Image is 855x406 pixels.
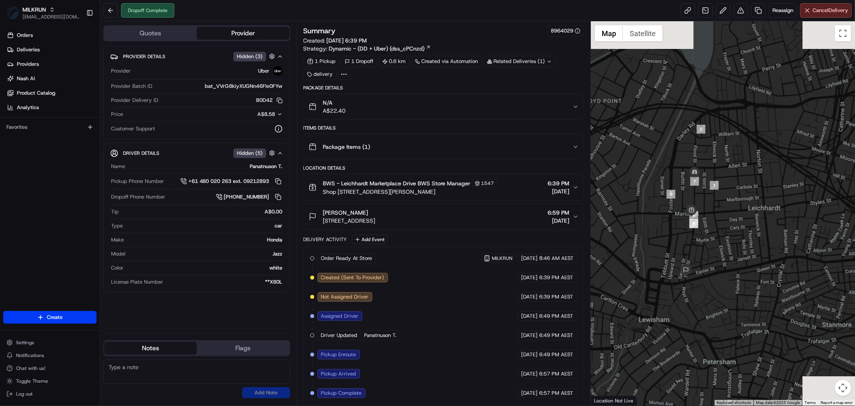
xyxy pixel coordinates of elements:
span: [PHONE_NUMBER] [224,193,269,201]
span: Provider Delivery ID [111,97,158,104]
span: Product Catalog [17,89,55,97]
div: 0.6 km [379,56,410,67]
button: Notes [104,342,197,355]
a: Product Catalog [3,87,100,99]
span: License Plate Number [111,278,163,286]
div: A$0.00 [122,208,283,215]
span: 6:39 PM AEST [539,274,573,281]
div: 1 [710,181,719,190]
span: BWS - Leichhardt Marketplace Drive BWS Store Manager [323,179,471,187]
button: MILKRUN [22,6,46,14]
div: Strategy: [303,45,431,53]
a: Report a map error [821,400,853,405]
span: Provider Batch ID [111,83,152,90]
div: Package Details [303,85,584,91]
span: Not Assigned Driver [321,293,369,300]
span: Model [111,250,125,258]
button: Create [3,311,97,324]
span: Provider [111,67,131,75]
div: 2 [697,125,705,134]
button: Package Items (1) [304,134,584,160]
span: A$8.58 [258,111,275,118]
span: 6:49 PM AEST [539,332,573,339]
a: Nash AI [3,72,100,85]
div: Jazz [129,250,283,258]
span: A$22.40 [323,107,346,115]
span: Order Ready At Store [321,255,372,262]
div: 5 [689,219,698,228]
span: Type [111,222,123,229]
span: Dynamic - (DD + Uber) (dss_cPCnzd) [329,45,425,53]
button: Hidden (3) [233,51,277,61]
button: Quotes [104,27,197,40]
span: Shop [STREET_ADDRESS][PERSON_NAME] [323,188,497,196]
span: Log out [16,391,32,397]
span: Uber [259,67,270,75]
span: Customer Support [111,125,155,132]
h3: Summary [303,27,336,35]
button: N/AA$22.40 [304,94,584,120]
button: [PHONE_NUMBER] [216,193,283,201]
img: uber-new-logo.jpeg [273,66,283,76]
button: Provider DetailsHidden (3) [110,50,283,63]
span: +61 480 020 263 ext. 09212893 [188,178,269,185]
span: Name [111,163,125,170]
span: Notifications [16,352,44,359]
div: white [127,264,283,272]
span: 6:39 PM AEST [539,293,573,300]
span: [DATE] [521,293,538,300]
span: Pickup Complete [321,390,362,397]
span: [EMAIL_ADDRESS][DOMAIN_NAME] [22,14,80,20]
span: [DATE] [548,217,569,225]
span: Hidden ( 3 ) [237,53,263,60]
button: Hidden (5) [233,148,277,158]
span: Panatnuson T. [364,332,397,339]
span: Settings [16,339,34,346]
span: Pickup Phone Number [111,178,164,185]
span: Create [47,314,63,321]
button: BWS - Leichhardt Marketplace Drive BWS Store Manager1547Shop [STREET_ADDRESS][PERSON_NAME]6:39 PM... [304,174,584,201]
span: 6:57 PM AEST [539,390,573,397]
span: [DATE] [548,187,569,195]
div: Items Details [303,125,584,131]
span: [DATE] 6:39 PM [327,37,367,44]
span: Chat with us! [16,365,45,371]
span: [DATE] [521,332,538,339]
a: Analytics [3,101,100,114]
span: Reassign [772,7,793,14]
span: Map data ©2025 Google [756,400,800,405]
button: [PERSON_NAME][STREET_ADDRESS]6:59 PM[DATE] [304,204,584,229]
span: Created (Sent To Provider) [321,274,384,281]
span: 6:57 PM AEST [539,370,573,378]
div: Honda [127,236,283,244]
button: Flags [197,342,289,355]
span: Orders [17,32,33,39]
span: [DATE] [521,351,538,358]
span: N/A [323,99,346,107]
button: MILKRUNMILKRUN[EMAIL_ADDRESS][DOMAIN_NAME] [3,3,83,22]
span: Dropoff Phone Number [111,193,165,201]
button: 8964029 [551,27,580,35]
span: [STREET_ADDRESS] [323,217,376,225]
span: Created: [303,37,367,45]
img: Google [593,395,619,406]
button: Log out [3,388,97,400]
div: Related Deliveries (1) [483,56,556,67]
span: 6:49 PM AEST [539,313,573,320]
a: Deliveries [3,43,100,56]
button: Chat with us! [3,363,97,374]
a: Created via Automation [411,56,482,67]
button: Add Event [352,235,388,244]
span: 6:39 PM [548,179,569,187]
a: +61 480 020 263 ext. 09212893 [180,177,283,186]
span: Pickup Enroute [321,351,356,358]
div: Location Details [303,165,584,171]
button: Settings [3,337,97,348]
span: bat_VVrG8kiyXUGNn46Fle0FYw [205,83,283,90]
span: Analytics [17,104,39,111]
span: Cancel Delivery [813,7,848,14]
